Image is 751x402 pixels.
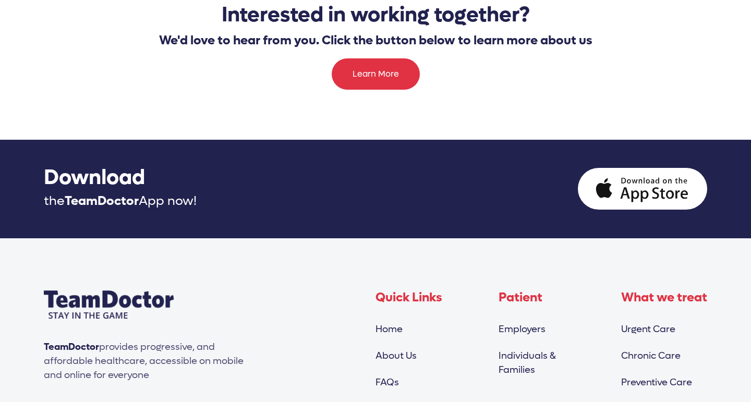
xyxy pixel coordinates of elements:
[621,376,692,388] a: Preventive Care
[156,31,595,50] p: We'd love to hear from you. Click the button below to learn more about us
[44,290,174,319] img: Team doctor Logo
[621,290,707,318] h4: What we treat
[375,376,399,388] a: FAQs
[375,323,403,335] a: Home
[156,2,595,27] h2: Interested in working together?
[332,58,420,90] a: Learn More
[375,350,417,362] a: About Us
[621,323,675,335] a: Urgent Care
[65,193,139,209] span: TeamDoctor
[44,341,99,353] span: TeamDoctor
[375,290,499,318] h4: Quick Links
[578,168,707,210] img: appstore.svg
[621,350,681,362] a: Chronic Care
[44,165,197,190] h2: Download
[44,194,197,209] h4: the App now!
[499,290,622,318] h4: Patient
[44,332,252,395] p: provides progressive, and affordable healthcare, accessible on mobile and online for everyone
[499,350,556,376] a: Individuals &Families
[499,323,546,335] a: Employers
